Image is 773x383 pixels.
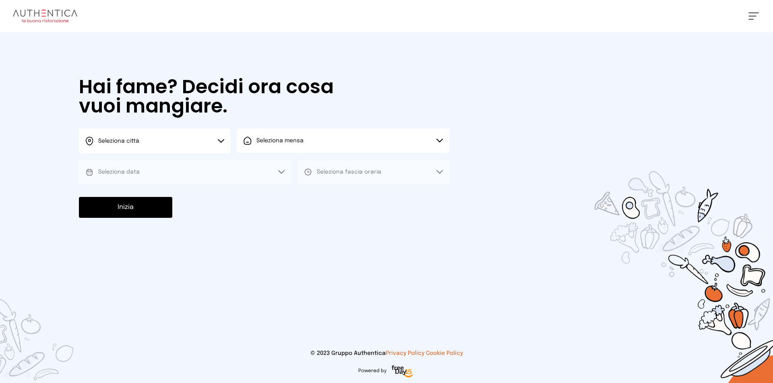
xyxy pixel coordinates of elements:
button: Inizia [79,197,172,218]
img: sticker-selezione-mensa.70a28f7.png [548,125,773,383]
button: Seleziona fascia oraria [298,160,449,184]
img: logo.8f33a47.png [13,10,77,23]
a: Cookie Policy [426,350,463,356]
button: Seleziona mensa [237,129,449,153]
span: Powered by [358,368,386,374]
span: Seleziona fascia oraria [317,169,381,175]
h1: Hai fame? Decidi ora cosa vuoi mangiare. [79,77,357,116]
span: Seleziona città [98,138,139,144]
button: Seleziona città [79,129,231,154]
span: Seleziona data [98,169,140,175]
img: logo-freeday.3e08031.png [390,364,415,380]
p: © 2023 Gruppo Authentica [13,349,760,357]
a: Privacy Policy [386,350,424,356]
button: Seleziona data [79,160,291,184]
span: Seleziona mensa [256,138,304,143]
